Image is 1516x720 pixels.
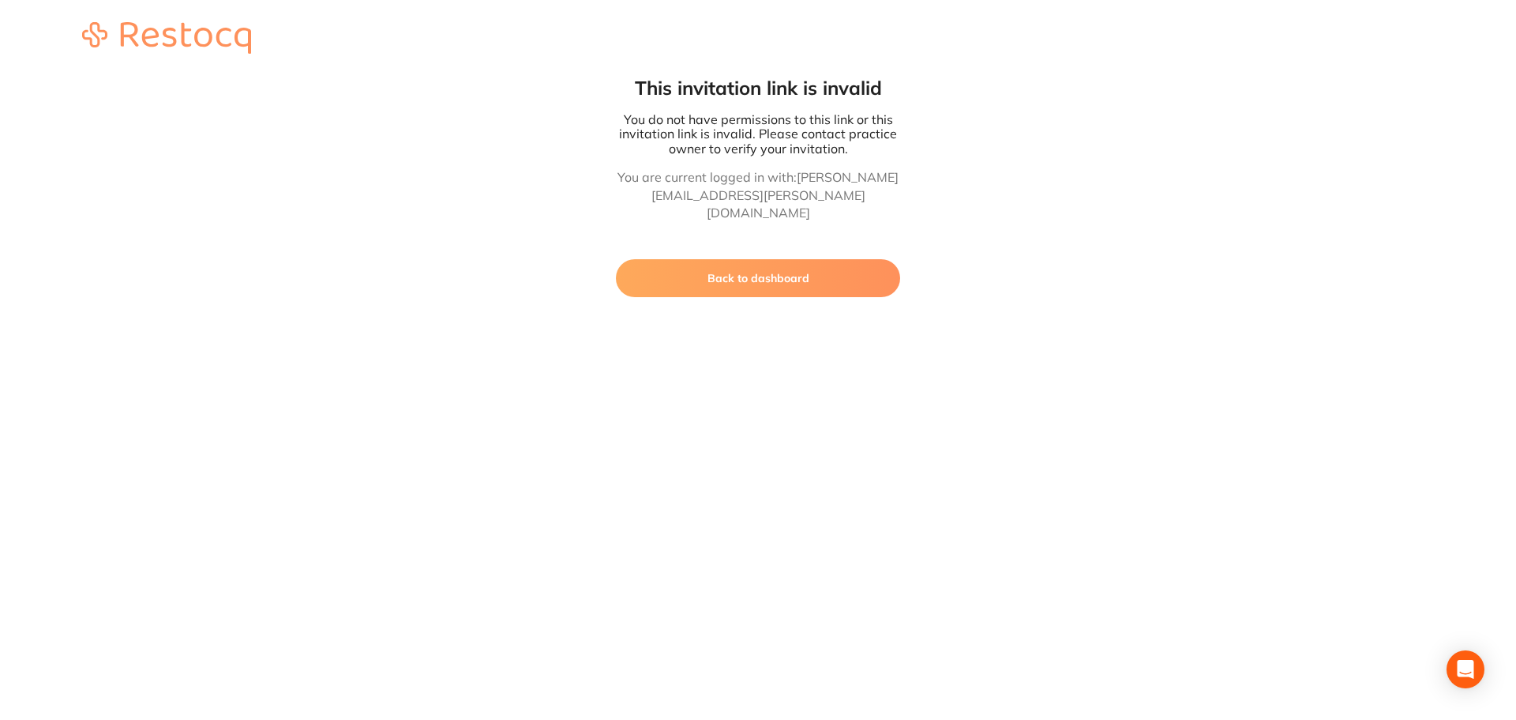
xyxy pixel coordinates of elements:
button: Back to dashboard [616,259,900,297]
h1: This invitation link is invalid [616,76,900,100]
div: Open Intercom Messenger [1447,650,1484,688]
img: restocq_logo.svg [82,22,251,54]
p: You are current logged in with: [PERSON_NAME][EMAIL_ADDRESS][PERSON_NAME][DOMAIN_NAME] [616,168,900,221]
p: You do not have permissions to this link or this invitation link is invalid. Please contact pract... [616,112,900,156]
